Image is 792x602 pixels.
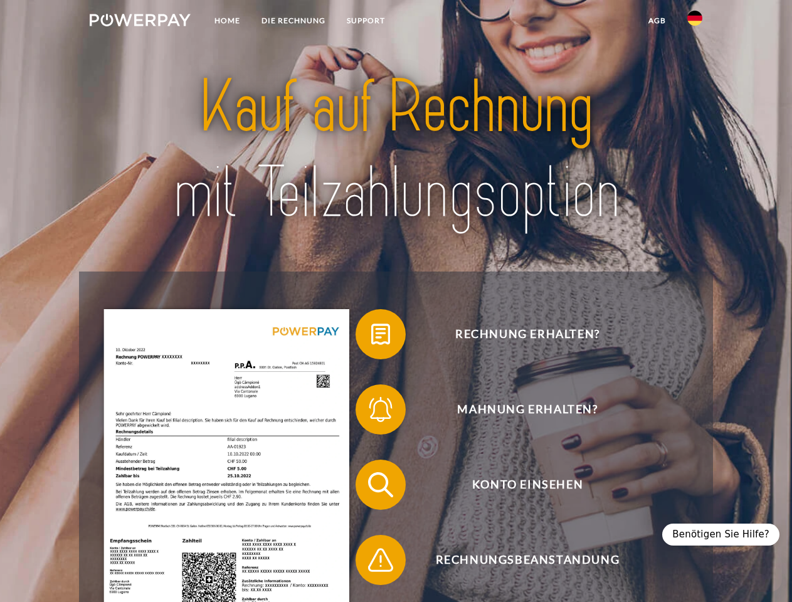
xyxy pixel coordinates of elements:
img: qb_bill.svg [365,319,396,350]
button: Rechnungsbeanstandung [356,535,682,585]
button: Konto einsehen [356,460,682,510]
span: Mahnung erhalten? [374,384,681,435]
button: Mahnung erhalten? [356,384,682,435]
a: SUPPORT [336,9,396,32]
a: agb [638,9,677,32]
span: Rechnungsbeanstandung [374,535,681,585]
div: Benötigen Sie Hilfe? [662,524,779,546]
span: Konto einsehen [374,460,681,510]
img: logo-powerpay-white.svg [90,14,191,26]
img: qb_warning.svg [365,544,396,576]
a: Home [204,9,251,32]
img: qb_bell.svg [365,394,396,425]
a: DIE RECHNUNG [251,9,336,32]
span: Rechnung erhalten? [374,309,681,359]
img: qb_search.svg [365,469,396,500]
iframe: Button to launch messaging window [742,552,782,592]
button: Rechnung erhalten? [356,309,682,359]
img: title-powerpay_de.svg [120,60,672,240]
img: de [687,11,702,26]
